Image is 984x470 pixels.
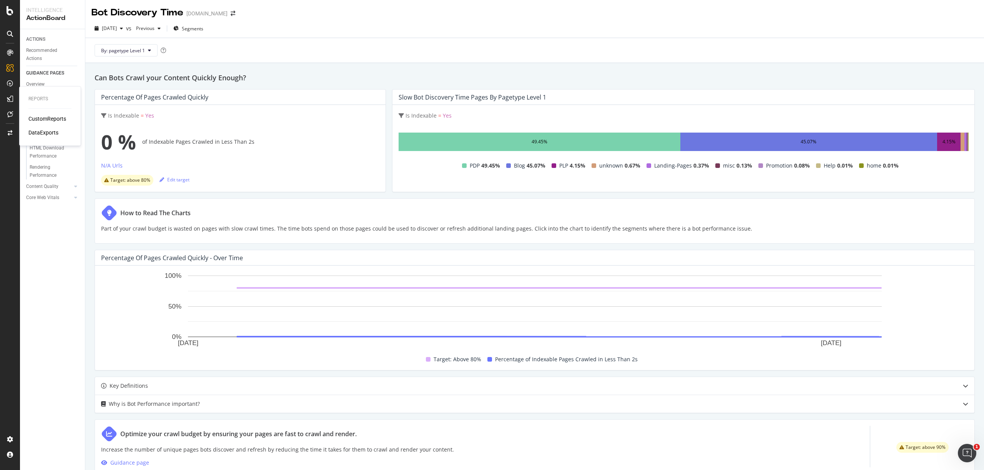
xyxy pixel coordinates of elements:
[470,161,480,170] span: PDP
[95,44,158,56] button: By: pagetype Level 1
[26,80,80,88] a: Overview
[821,339,841,347] text: [DATE]
[495,355,638,364] span: Percentage of Indexable Pages Crawled in Less Than 2s
[481,161,500,170] span: 49.45%
[26,47,72,63] div: Recommended Actions
[30,163,73,179] div: Rendering Performance
[101,126,136,157] span: 0 %
[101,459,149,466] a: Guidance page
[942,137,956,146] div: 4.15%
[145,112,154,119] span: Yes
[108,112,139,119] span: Is Indexable
[867,161,881,170] span: home
[599,161,623,170] span: unknown
[182,25,203,32] span: Segments
[26,69,64,77] div: GUIDANCE PAGES
[186,10,228,17] div: [DOMAIN_NAME]
[101,47,145,54] span: By: pagetype Level 1
[91,6,183,19] div: Bot Discovery Time
[26,14,79,23] div: ActionBoard
[26,6,79,14] div: Intelligence
[527,161,545,170] span: 45.07%
[172,334,181,341] text: 0%
[101,93,208,101] div: Percentage of Pages Crawled Quickly
[26,194,72,202] a: Core Web Vitals
[28,115,66,123] a: CustomReports
[26,35,45,43] div: ACTIONS
[101,126,379,157] div: of Indexable Pages Crawled in Less Than 2s
[766,161,793,170] span: Promotion
[26,69,80,77] a: GUIDANCE PAGES
[906,445,946,450] span: Target: above 90%
[110,178,150,183] span: Target: above 80%
[95,72,975,83] h2: Can Bots Crawl your Content Quickly Enough?
[723,161,735,170] span: misc
[28,129,58,136] a: DataExports
[101,161,123,173] button: N/A Urls
[141,112,144,119] span: =
[231,11,235,16] div: arrow-right-arrow-left
[406,112,437,119] span: Is Indexable
[559,161,568,170] span: PLP
[28,96,71,102] div: Reports
[837,161,853,170] span: 0.01%
[101,254,243,262] div: Percentage of Pages Crawled Quickly - Over Time
[514,161,525,170] span: Blog
[91,22,126,35] button: [DATE]
[101,272,968,349] svg: A chart.
[26,80,45,88] div: Overview
[120,208,191,218] div: How to Read The Charts
[399,93,546,101] div: Slow Bot Discovery Time Pages by pagetype Level 1
[896,442,949,453] div: warning label
[434,355,481,364] span: Target: Above 80%
[26,194,59,202] div: Core Web Vitals
[438,112,441,119] span: =
[110,458,149,467] div: Guidance page
[883,161,899,170] span: 0.01%
[168,303,181,310] text: 50%
[30,144,74,160] div: HTML Download Performance
[101,175,153,186] div: warning label
[693,161,709,170] span: 0.37%
[109,399,200,409] div: Why is Bot Performance important?
[101,162,123,169] div: N/A Urls
[794,161,810,170] span: 0.08%
[801,137,816,146] div: 45.07%
[30,144,80,160] a: HTML Download Performance
[170,22,206,35] button: Segments
[165,272,181,280] text: 100%
[133,25,155,32] span: Previous
[160,173,189,186] button: Edit target
[26,183,72,191] a: Content Quality
[443,112,452,119] span: Yes
[101,224,752,233] p: Part of your crawl budget is wasted on pages with slow crawl times. The time bots spend on those ...
[120,429,357,438] div: Optimize your crawl budget by ensuring your pages are fast to crawl and render.
[654,161,692,170] span: Landing-Pages
[958,444,976,462] iframe: Intercom live chat
[178,339,199,347] text: [DATE]
[110,381,148,390] div: Key Definitions
[101,445,454,454] p: Increase the number of unique pages bots discover and refresh by reducing the time it takes for t...
[824,161,836,170] span: Help
[736,161,752,170] span: 0.13%
[30,163,80,179] a: Rendering Performance
[532,137,547,146] div: 49.45%
[625,161,640,170] span: 0.67%
[26,47,80,63] a: Recommended Actions
[102,25,117,32] span: 2025 Aug. 29th
[974,444,980,450] span: 1
[126,25,133,32] span: vs
[570,161,585,170] span: 4.15%
[160,176,189,183] div: Edit target
[133,22,164,35] button: Previous
[26,35,80,43] a: ACTIONS
[26,183,58,191] div: Content Quality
